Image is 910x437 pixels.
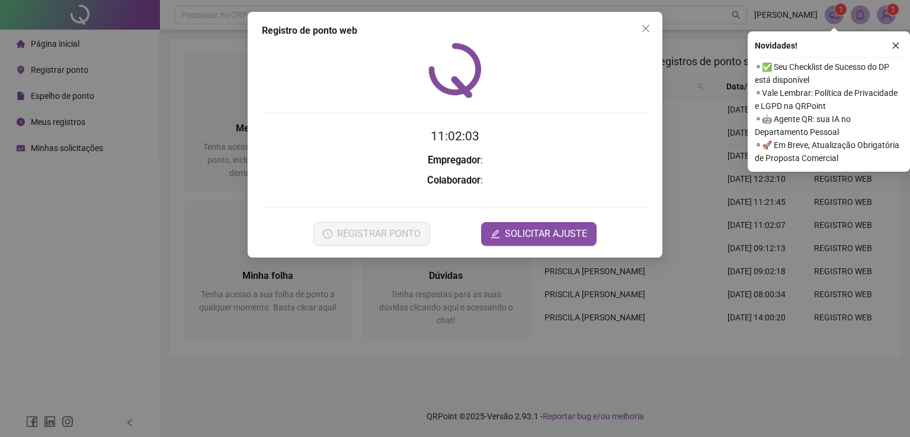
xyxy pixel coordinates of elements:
span: SOLICITAR AJUSTE [505,227,587,241]
time: 11:02:03 [431,129,479,143]
span: Novidades ! [755,39,797,52]
span: edit [491,229,500,239]
span: ⚬ 🚀 Em Breve, Atualização Obrigatória de Proposta Comercial [755,139,903,165]
strong: Empregador [428,155,480,166]
div: Registro de ponto web [262,24,648,38]
strong: Colaborador [427,175,480,186]
span: ⚬ ✅ Seu Checklist de Sucesso do DP está disponível [755,60,903,86]
span: ⚬ Vale Lembrar: Política de Privacidade e LGPD na QRPoint [755,86,903,113]
span: close [641,24,651,33]
img: QRPoint [428,43,482,98]
span: ⚬ 🤖 Agente QR: sua IA no Departamento Pessoal [755,113,903,139]
button: Close [636,19,655,38]
button: REGISTRAR PONTO [313,222,430,246]
button: editSOLICITAR AJUSTE [481,222,597,246]
h3: : [262,173,648,188]
span: close [892,41,900,50]
h3: : [262,153,648,168]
